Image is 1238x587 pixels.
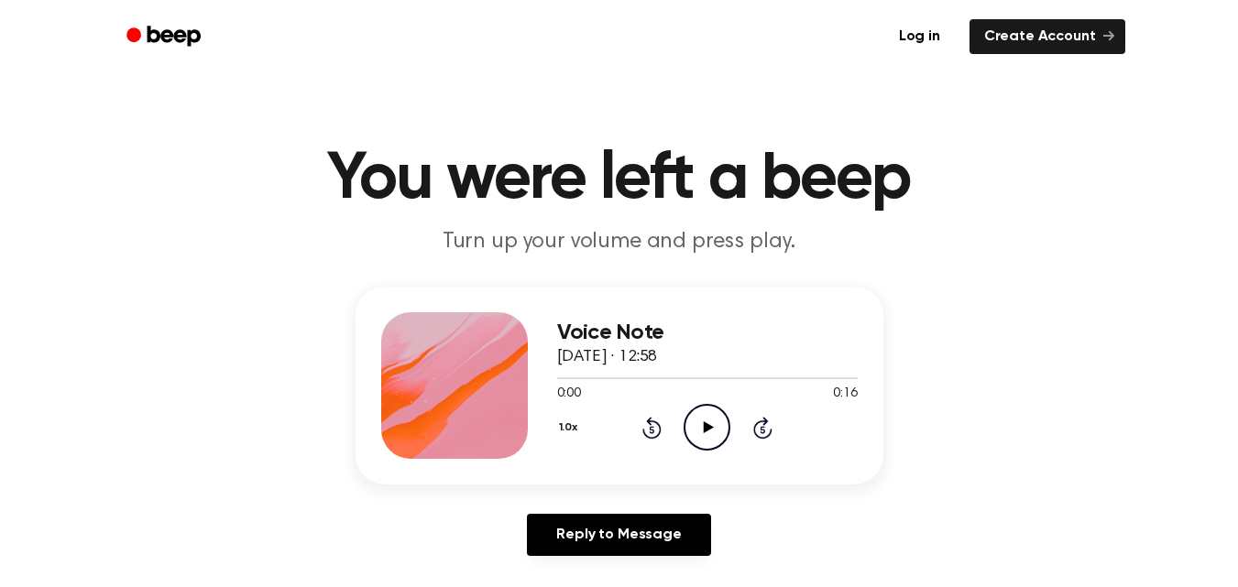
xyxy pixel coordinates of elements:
[150,147,1089,212] h1: You were left a beep
[557,385,581,404] span: 0:00
[557,349,658,365] span: [DATE] · 12:58
[557,412,585,443] button: 1.0x
[970,19,1125,54] a: Create Account
[114,19,217,55] a: Beep
[557,321,858,345] h3: Voice Note
[268,227,971,257] p: Turn up your volume and press play.
[527,514,710,556] a: Reply to Message
[833,385,857,404] span: 0:16
[881,16,959,58] a: Log in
